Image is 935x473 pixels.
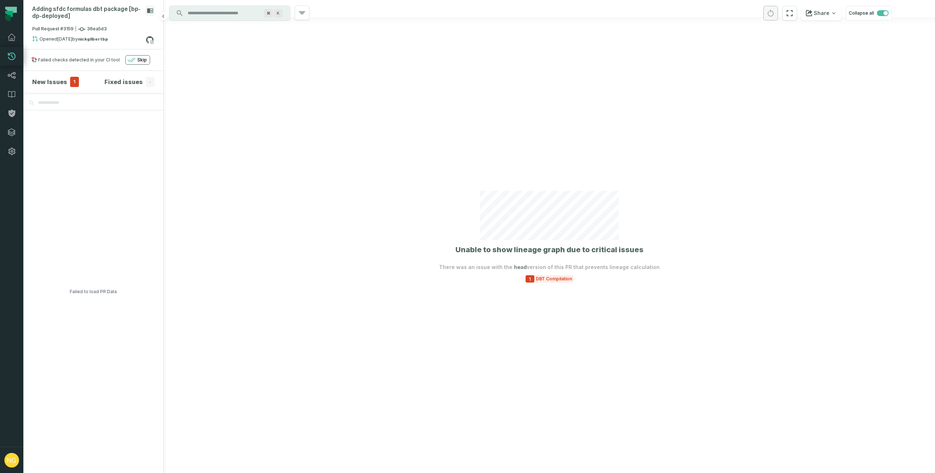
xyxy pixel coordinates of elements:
[32,77,67,86] h4: New Issues
[38,57,120,63] div: Failed checks detected in your CI tool
[264,9,273,18] span: Press ⌘ + K to focus the search bar
[137,57,147,63] span: Skip
[70,77,79,87] span: 1
[32,36,146,45] div: Opened by
[32,6,143,20] div: Adding sfdc formulas dbt package [bp-dp-deployed]
[526,275,573,283] button: 1DBT Compilation
[846,6,892,20] button: Collapse all
[801,6,841,20] button: Share
[439,264,660,271] p: There was an issue with the version of this PR that prevents lineage calculation
[78,37,108,41] strong: nickgilbertbp
[104,77,143,86] h4: Fixed issues
[32,77,154,87] button: New Issues1Fixed issues-
[455,245,644,255] h1: Unable to show lineage graph due to critical issues
[4,453,19,468] img: avatar of Nick Gilbert
[32,26,107,33] span: Pull Request #3159 36ea5d3
[526,275,534,283] span: 1
[125,55,150,65] button: Skip
[145,35,154,45] a: View on github
[514,264,527,270] span: head
[274,9,283,18] span: Press ⌘ + K to focus the search bar
[534,276,573,282] span: DBT Compilation
[57,36,72,42] relative-time: Aug 11, 2025, 1:10 PM EDT
[146,77,154,87] span: -
[159,12,168,20] button: Hide browsing panel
